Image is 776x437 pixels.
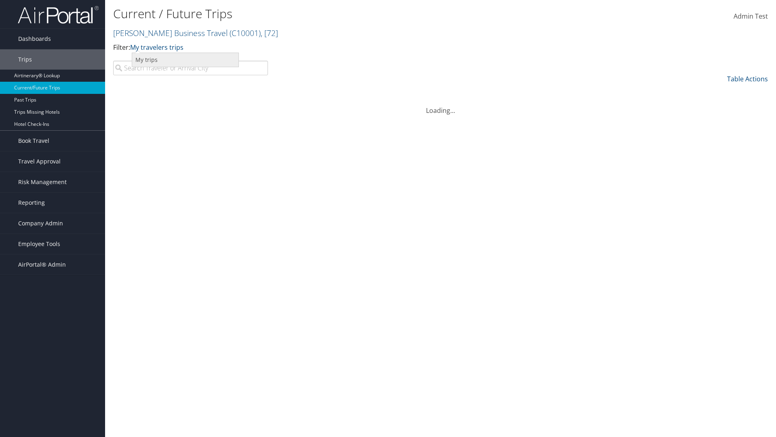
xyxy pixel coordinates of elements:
span: Reporting [18,193,45,213]
h1: Current / Future Trips [113,5,550,22]
span: , [ 72 ] [261,28,278,38]
span: Risk Management [18,172,67,192]
a: [PERSON_NAME] Business Travel [113,28,278,38]
span: Travel Approval [18,151,61,172]
p: Filter: [113,42,550,53]
span: Book Travel [18,131,49,151]
a: My trips [132,53,238,67]
span: Trips [18,49,32,70]
input: Search Traveler or Arrival City [113,61,268,75]
div: Loading... [113,96,768,115]
span: Employee Tools [18,234,60,254]
span: Admin Test [734,12,768,21]
a: Admin Test [734,4,768,29]
a: Table Actions [727,74,768,83]
img: airportal-logo.png [18,5,99,24]
a: My travelers trips [130,43,183,52]
span: AirPortal® Admin [18,255,66,275]
span: ( C10001 ) [230,28,261,38]
span: Company Admin [18,213,63,233]
span: Dashboards [18,29,51,49]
